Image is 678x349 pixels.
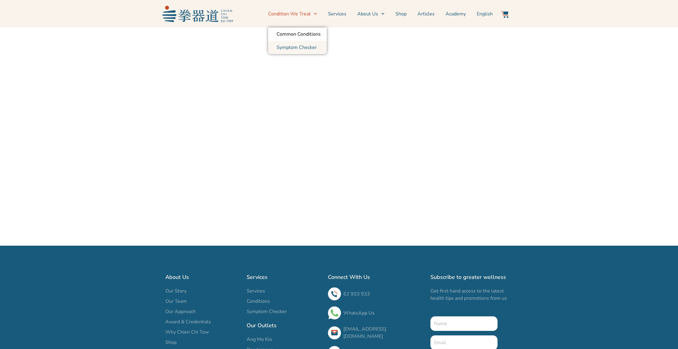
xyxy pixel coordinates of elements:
h2: Subscribe to greater wellness [430,273,513,281]
p: Get first hand access to the latest health tips and promotions from us [430,287,513,302]
span: Conditions [247,298,270,305]
a: Conditions [247,298,322,305]
a: About Us [357,6,384,21]
a: Shop [395,6,407,21]
a: Academy [446,6,466,21]
a: Articles [417,6,435,21]
a: Shop [165,339,241,346]
nav: Menu [236,6,493,21]
a: Condition We Treat [268,6,317,21]
a: Our Approach [165,308,241,315]
span: Shop [165,339,177,346]
a: Services [247,287,322,295]
a: [EMAIL_ADDRESS][DOMAIN_NAME] [343,326,386,340]
a: Symptom Checker [247,308,322,315]
span: Services [247,287,265,295]
a: Our Story [165,287,241,295]
a: English [477,6,493,21]
a: Symptom Checker [268,41,327,54]
span: Our Story [165,287,187,295]
iframe: Inline Frame Example [3,52,675,203]
a: Why Chien Chi Tow [165,328,241,336]
span: Our Approach [165,308,196,315]
ul: Condition We Treat [268,27,327,54]
a: 62 933 933 [343,291,370,297]
span: Why Chien Chi Tow [165,328,209,336]
img: Website Icon-03 [501,11,508,18]
span: Award & Credentials [165,318,211,325]
span: Symptom Checker [247,308,287,315]
a: WhatsApp Us [343,310,375,316]
span: English [477,10,493,18]
span: Our Team [165,298,187,305]
a: Ang Mo Kio [247,336,322,343]
a: Services [328,6,346,21]
a: Award & Credentials [165,318,241,325]
a: Our Team [165,298,241,305]
input: Name [430,316,498,331]
span: Ang Mo Kio [247,336,272,343]
h2: About Us [165,273,241,281]
h2: Connect With Us [328,273,424,281]
h2: Services [247,273,322,281]
h2: Our Outlets [247,321,322,330]
a: Common Conditions [268,27,327,41]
